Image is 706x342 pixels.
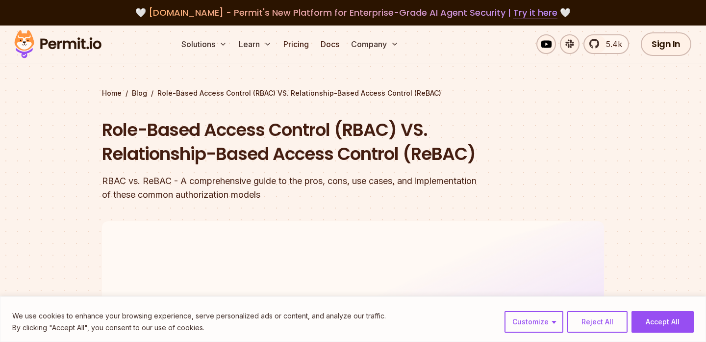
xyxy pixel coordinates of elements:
[600,38,622,50] span: 5.4k
[317,34,343,54] a: Docs
[567,311,628,333] button: Reject All
[347,34,403,54] button: Company
[504,311,563,333] button: Customize
[513,6,557,19] a: Try it here
[102,88,604,98] div: / /
[24,6,682,20] div: 🤍 🤍
[12,310,386,322] p: We use cookies to enhance your browsing experience, serve personalized ads or content, and analyz...
[102,118,479,166] h1: Role-Based Access Control (RBAC) VS. Relationship-Based Access Control (ReBAC)
[10,27,106,61] img: Permit logo
[641,32,691,56] a: Sign In
[583,34,629,54] a: 5.4k
[631,311,694,333] button: Accept All
[279,34,313,54] a: Pricing
[102,88,122,98] a: Home
[102,174,479,202] div: RBAC vs. ReBAC - A comprehensive guide to the pros, cons, use cases, and implementation of these ...
[149,6,557,19] span: [DOMAIN_NAME] - Permit's New Platform for Enterprise-Grade AI Agent Security |
[177,34,231,54] button: Solutions
[12,322,386,334] p: By clicking "Accept All", you consent to our use of cookies.
[132,88,147,98] a: Blog
[235,34,276,54] button: Learn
